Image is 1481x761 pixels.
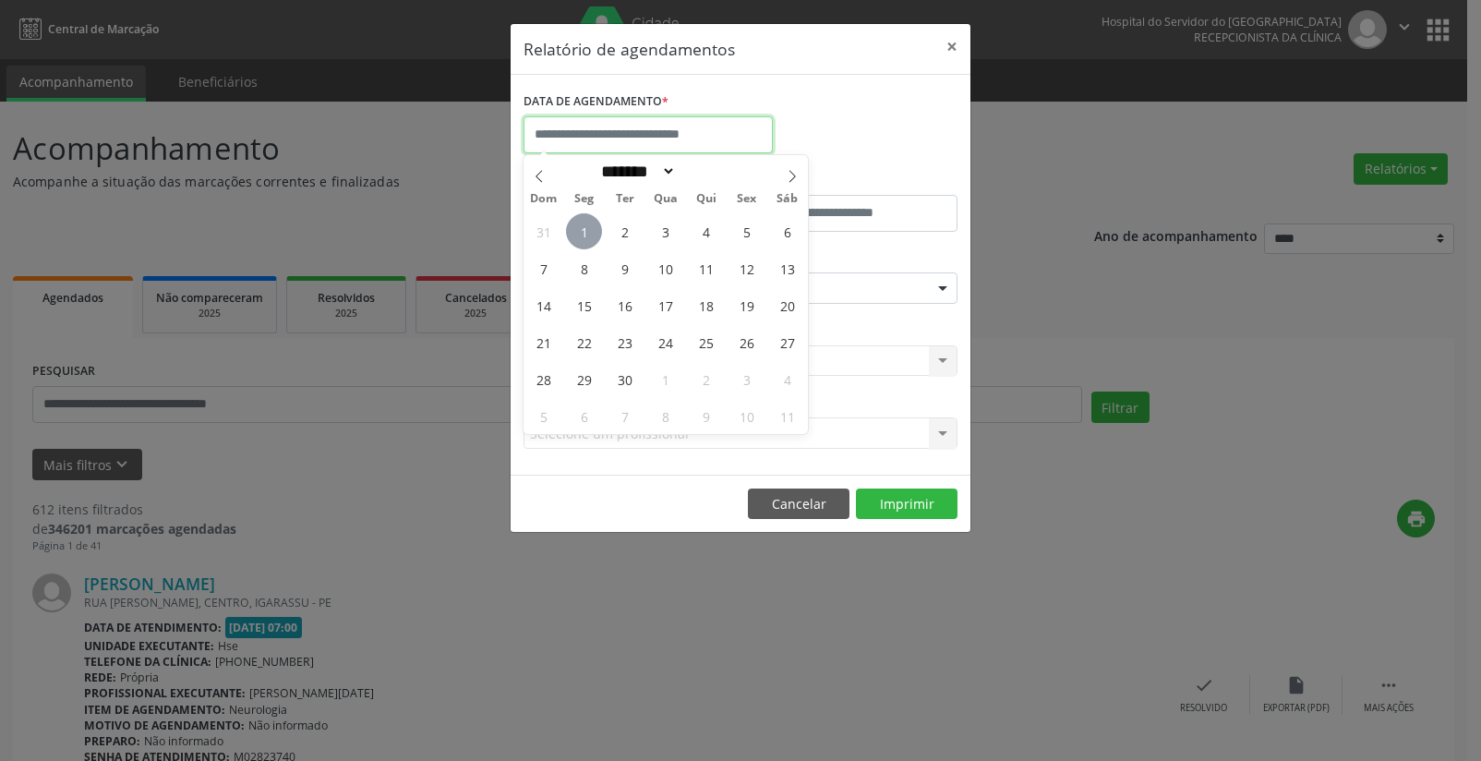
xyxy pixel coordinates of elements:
[769,250,805,286] span: Setembro 13, 2025
[769,213,805,249] span: Setembro 6, 2025
[688,213,724,249] span: Setembro 4, 2025
[566,213,602,249] span: Setembro 1, 2025
[727,193,767,205] span: Sex
[525,213,561,249] span: Agosto 31, 2025
[605,193,645,205] span: Ter
[524,37,735,61] h5: Relatório de agendamentos
[645,193,686,205] span: Qua
[566,398,602,434] span: Outubro 6, 2025
[525,250,561,286] span: Setembro 7, 2025
[676,162,737,181] input: Year
[933,24,970,69] button: Close
[525,324,561,360] span: Setembro 21, 2025
[607,324,643,360] span: Setembro 23, 2025
[607,287,643,323] span: Setembro 16, 2025
[769,324,805,360] span: Setembro 27, 2025
[525,287,561,323] span: Setembro 14, 2025
[524,88,668,116] label: DATA DE AGENDAMENTO
[525,398,561,434] span: Outubro 5, 2025
[769,398,805,434] span: Outubro 11, 2025
[728,324,765,360] span: Setembro 26, 2025
[566,361,602,397] span: Setembro 29, 2025
[566,324,602,360] span: Setembro 22, 2025
[607,250,643,286] span: Setembro 9, 2025
[647,361,683,397] span: Outubro 1, 2025
[728,287,765,323] span: Setembro 19, 2025
[748,489,849,520] button: Cancelar
[607,361,643,397] span: Setembro 30, 2025
[688,287,724,323] span: Setembro 18, 2025
[688,361,724,397] span: Outubro 2, 2025
[647,287,683,323] span: Setembro 17, 2025
[728,213,765,249] span: Setembro 5, 2025
[607,213,643,249] span: Setembro 2, 2025
[564,193,605,205] span: Seg
[647,250,683,286] span: Setembro 10, 2025
[688,250,724,286] span: Setembro 11, 2025
[728,361,765,397] span: Outubro 3, 2025
[647,324,683,360] span: Setembro 24, 2025
[688,324,724,360] span: Setembro 25, 2025
[728,250,765,286] span: Setembro 12, 2025
[728,398,765,434] span: Outubro 10, 2025
[688,398,724,434] span: Outubro 9, 2025
[769,287,805,323] span: Setembro 20, 2025
[595,162,676,181] select: Month
[769,361,805,397] span: Outubro 4, 2025
[566,250,602,286] span: Setembro 8, 2025
[745,166,957,195] label: ATÉ
[686,193,727,205] span: Qui
[647,398,683,434] span: Outubro 8, 2025
[524,193,564,205] span: Dom
[566,287,602,323] span: Setembro 15, 2025
[767,193,808,205] span: Sáb
[856,489,957,520] button: Imprimir
[525,361,561,397] span: Setembro 28, 2025
[647,213,683,249] span: Setembro 3, 2025
[607,398,643,434] span: Outubro 7, 2025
